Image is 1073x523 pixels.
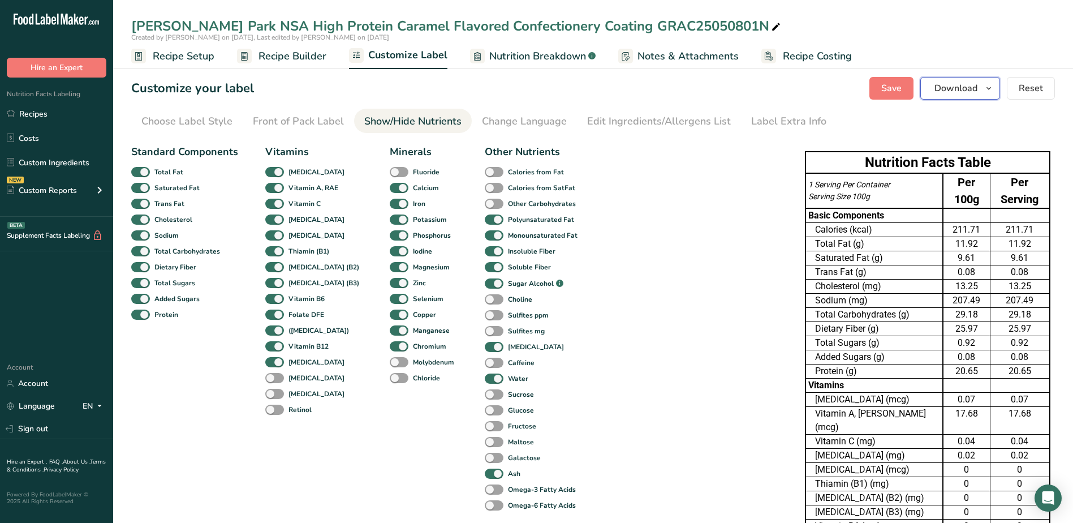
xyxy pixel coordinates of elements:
div: 0.08 [993,265,1047,279]
td: Protein (g) [805,365,943,379]
div: 0 [993,477,1047,491]
b: Soluble Fiber [508,262,551,272]
b: Total Sugars [154,278,195,288]
div: 11.92 [946,237,988,251]
button: Save [869,77,913,100]
b: Monounsaturated Fat [508,230,578,241]
div: Front of Pack Label [253,114,344,129]
td: Thiamin (B1) (mg) [805,477,943,491]
b: Other Carbohydrates [508,199,576,209]
b: Vitamin B12 [288,341,329,351]
b: Omega-6 Fatty Acids [508,500,576,511]
div: Change Language [482,114,567,129]
div: Edit Ingredients/Allergens List [587,114,731,129]
td: Basic Components [805,208,943,223]
a: Nutrition Breakdown [470,44,596,69]
b: Protein [154,310,178,320]
td: Per Serving [990,173,1050,208]
div: 0.07 [993,393,1047,406]
td: Per 100g [943,173,990,208]
div: [PERSON_NAME] Park NSA High Protein Caramel Flavored Confectionery Coating GRAC25050801N [131,16,783,36]
div: 17.68 [946,407,988,421]
b: Vitamin A, RAE [288,183,338,193]
td: [MEDICAL_DATA] (B2) (mg) [805,491,943,505]
span: Recipe Setup [153,49,214,64]
b: Calories from Fat [508,167,564,177]
div: NEW [7,177,24,183]
div: 0.02 [993,449,1047,462]
div: 207.49 [993,294,1047,307]
b: Thiamin (B1) [288,246,329,256]
a: Privacy Policy [44,466,79,474]
b: Choline [508,294,532,305]
td: Vitamin A, [PERSON_NAME] (mcg) [805,407,943,435]
b: Folate DFE [288,310,324,320]
span: Reset [1019,82,1043,95]
b: Phosphorus [413,230,451,241]
b: [MEDICAL_DATA] (B3) [288,278,359,288]
b: Copper [413,310,436,320]
td: Cholesterol (mg) [805,280,943,294]
b: Zinc [413,278,426,288]
b: Saturated Fat [154,183,200,193]
b: Glucose [508,405,534,415]
b: Iron [413,199,425,209]
b: [MEDICAL_DATA] [288,389,344,399]
span: Serving Size [808,192,850,201]
div: 0.92 [993,336,1047,350]
div: 0.08 [946,265,988,279]
div: 29.18 [946,308,988,321]
div: 11.92 [993,237,1047,251]
b: Fluoride [413,167,439,177]
div: 0 [993,491,1047,505]
td: Saturated Fat (g) [805,251,943,265]
td: [MEDICAL_DATA] (mg) [805,449,943,463]
th: Nutrition Facts Table [805,152,1050,173]
div: 0 [946,491,988,505]
button: Download [920,77,1000,100]
b: Vitamin B6 [288,294,325,304]
div: 0.08 [946,350,988,364]
td: Vitamins [805,379,943,393]
b: Vitamin C [288,199,321,209]
td: Trans Fat (g) [805,265,943,280]
div: Other Nutrients [485,144,581,160]
b: Sulfites ppm [508,310,549,320]
div: 13.25 [993,280,1047,293]
a: Recipe Setup [131,44,214,69]
b: Retinol [288,405,312,415]
a: Notes & Attachments [618,44,739,69]
b: Insoluble Fiber [508,246,555,256]
div: Custom Reports [7,185,77,196]
div: Open Intercom Messenger [1035,485,1062,512]
span: Nutrition Breakdown [489,49,586,64]
b: Galactose [508,453,541,463]
td: Sodium (mg) [805,294,943,308]
div: 0.92 [946,336,988,350]
a: Customize Label [349,42,447,70]
td: Added Sugars (g) [805,350,943,365]
b: Maltose [508,437,534,447]
span: Save [881,82,902,95]
div: Standard Components [131,144,238,160]
td: [MEDICAL_DATA] (mcg) [805,463,943,477]
button: Hire an Expert [7,58,106,78]
b: Sodium [154,230,179,241]
span: 100g [852,192,870,201]
div: 0.07 [946,393,988,406]
a: Hire an Expert . [7,458,47,466]
div: Label Extra Info [751,114,826,129]
div: 0 [946,463,988,477]
b: Added Sugars [154,294,200,304]
b: ([MEDICAL_DATA]) [288,325,349,336]
div: 0.02 [946,449,988,462]
span: Recipe Builder [258,49,326,64]
div: Minerals [390,144,458,160]
td: [MEDICAL_DATA] (mcg) [805,393,943,407]
div: 0 [993,463,1047,477]
td: Vitamin C (mg) [805,435,943,449]
b: Dietary Fiber [154,262,196,272]
b: Calcium [413,183,439,193]
td: Total Sugars (g) [805,336,943,350]
b: Calories from SatFat [508,183,575,193]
